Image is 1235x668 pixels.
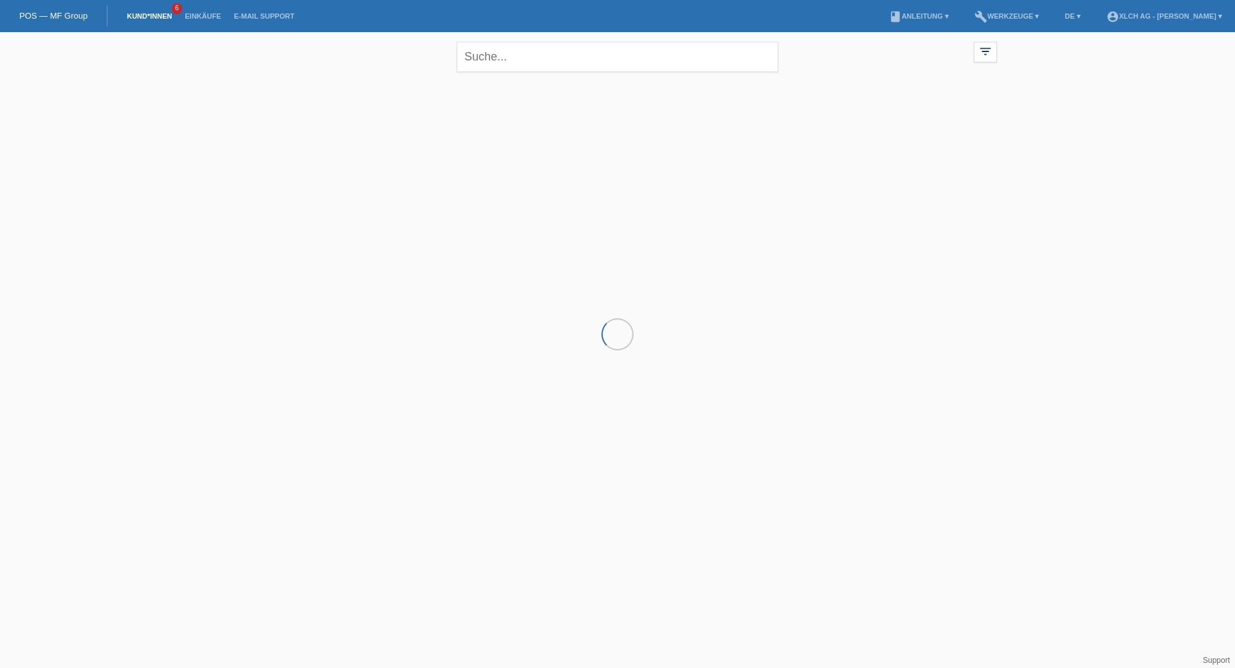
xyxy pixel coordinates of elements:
a: Kund*innen [120,12,178,20]
a: POS — MF Group [19,11,87,21]
i: account_circle [1106,10,1119,23]
i: book [889,10,902,23]
a: account_circleXLCH AG - [PERSON_NAME] ▾ [1100,12,1229,20]
a: buildWerkzeuge ▾ [968,12,1046,20]
a: Support [1203,656,1230,665]
a: E-Mail Support [228,12,301,20]
i: build [974,10,987,23]
a: DE ▾ [1058,12,1086,20]
a: bookAnleitung ▾ [883,12,955,20]
span: 6 [172,3,182,14]
a: Einkäufe [178,12,227,20]
i: filter_list [978,44,993,59]
input: Suche... [457,42,778,72]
